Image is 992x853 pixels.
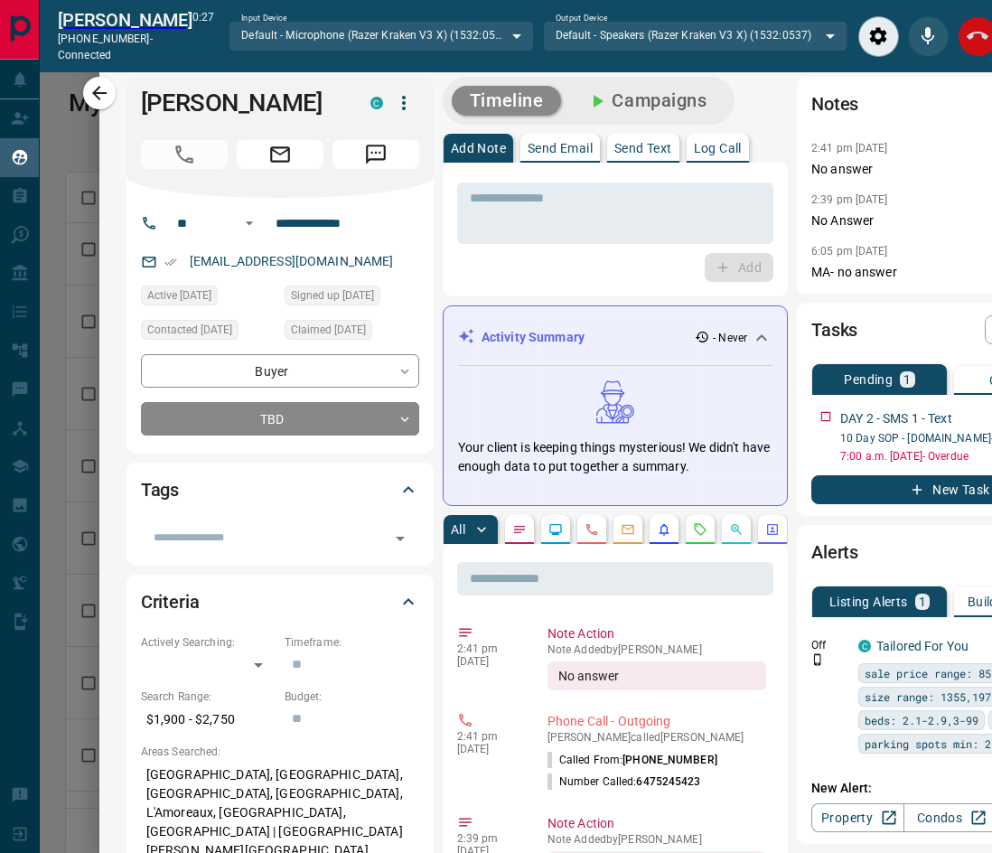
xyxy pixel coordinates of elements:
[190,254,394,268] a: [EMAIL_ADDRESS][DOMAIN_NAME]
[285,634,419,651] p: Timeframe:
[164,256,177,268] svg: Email Verified
[291,321,366,339] span: Claimed [DATE]
[811,142,888,155] p: 2:41 pm [DATE]
[547,661,766,690] div: No answer
[457,642,520,655] p: 2:41 pm
[547,773,701,790] p: Number Called:
[285,689,419,705] p: Budget:
[694,142,742,155] p: Log Call
[858,16,899,57] div: Audio Settings
[811,193,888,206] p: 2:39 pm [DATE]
[239,212,260,234] button: Open
[512,522,527,537] svg: Notes
[285,286,419,311] div: Tue Mar 19 2024
[840,409,952,428] p: DAY 2 - SMS 1 - Text
[858,640,871,652] div: condos.ca
[141,587,200,616] h2: Criteria
[547,752,717,768] p: Called From:
[556,13,607,24] label: Output Device
[829,595,908,608] p: Listing Alerts
[547,731,766,744] p: [PERSON_NAME] called [PERSON_NAME]
[285,320,419,345] div: Tue Mar 19 2024
[147,286,211,305] span: Active [DATE]
[811,245,888,258] p: 6:05 pm [DATE]
[141,354,419,388] div: Buyer
[865,711,978,729] span: beds: 2.1-2.9,3-99
[811,803,904,832] a: Property
[657,522,671,537] svg: Listing Alerts
[811,653,824,666] svg: Push Notification Only
[543,21,847,52] div: Default - Speakers (Razer Kraken V3 X) (1532:0537)
[458,321,772,354] div: Activity Summary- Never
[811,538,858,567] h2: Alerts
[332,140,419,169] span: Message
[811,637,847,653] p: Off
[765,522,780,537] svg: Agent Actions
[451,523,465,536] p: All
[237,140,323,169] span: Email
[141,89,343,117] h1: [PERSON_NAME]
[457,743,520,755] p: [DATE]
[141,320,276,345] div: Tue Sep 09 2025
[876,639,969,653] a: Tailored For You
[811,315,857,344] h2: Tasks
[370,97,383,109] div: condos.ca
[58,49,111,61] span: connected
[58,31,192,63] p: [PHONE_NUMBER] -
[141,634,276,651] p: Actively Searching:
[636,775,700,788] span: 6475245423
[141,286,276,311] div: Sun Mar 31 2024
[811,89,858,118] h2: Notes
[192,9,214,63] p: 0:27
[547,814,766,833] p: Note Action
[141,475,179,504] h2: Tags
[908,16,949,57] div: Mute
[844,373,893,386] p: Pending
[58,9,192,31] h2: [PERSON_NAME]
[141,705,276,735] p: $1,900 - $2,750
[713,330,747,346] p: - Never
[482,328,585,347] p: Activity Summary
[457,832,520,845] p: 2:39 pm
[457,655,520,668] p: [DATE]
[693,522,707,537] svg: Requests
[547,624,766,643] p: Note Action
[458,438,772,476] p: Your client is keeping things mysterious! We didn't have enough data to put together a summary.
[241,13,287,24] label: Input Device
[141,689,276,705] p: Search Range:
[585,522,599,537] svg: Calls
[614,142,672,155] p: Send Text
[622,754,717,766] span: [PHONE_NUMBER]
[621,522,635,537] svg: Emails
[547,833,766,846] p: Note Added by [PERSON_NAME]
[452,86,562,116] button: Timeline
[141,744,419,760] p: Areas Searched:
[547,712,766,731] p: Phone Call - Outgoing
[729,522,744,537] svg: Opportunities
[291,286,374,305] span: Signed up [DATE]
[141,580,419,623] div: Criteria
[528,142,593,155] p: Send Email
[457,730,520,743] p: 2:41 pm
[865,735,991,753] span: parking spots min: 2
[147,321,232,339] span: Contacted [DATE]
[141,468,419,511] div: Tags
[903,373,911,386] p: 1
[568,86,725,116] button: Campaigns
[388,526,413,551] button: Open
[548,522,563,537] svg: Lead Browsing Activity
[229,21,533,52] div: Default - Microphone (Razer Kraken V3 X) (1532:0537)
[141,402,419,436] div: TBD
[919,595,926,608] p: 1
[141,140,228,169] span: Call
[451,142,506,155] p: Add Note
[547,643,766,656] p: Note Added by [PERSON_NAME]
